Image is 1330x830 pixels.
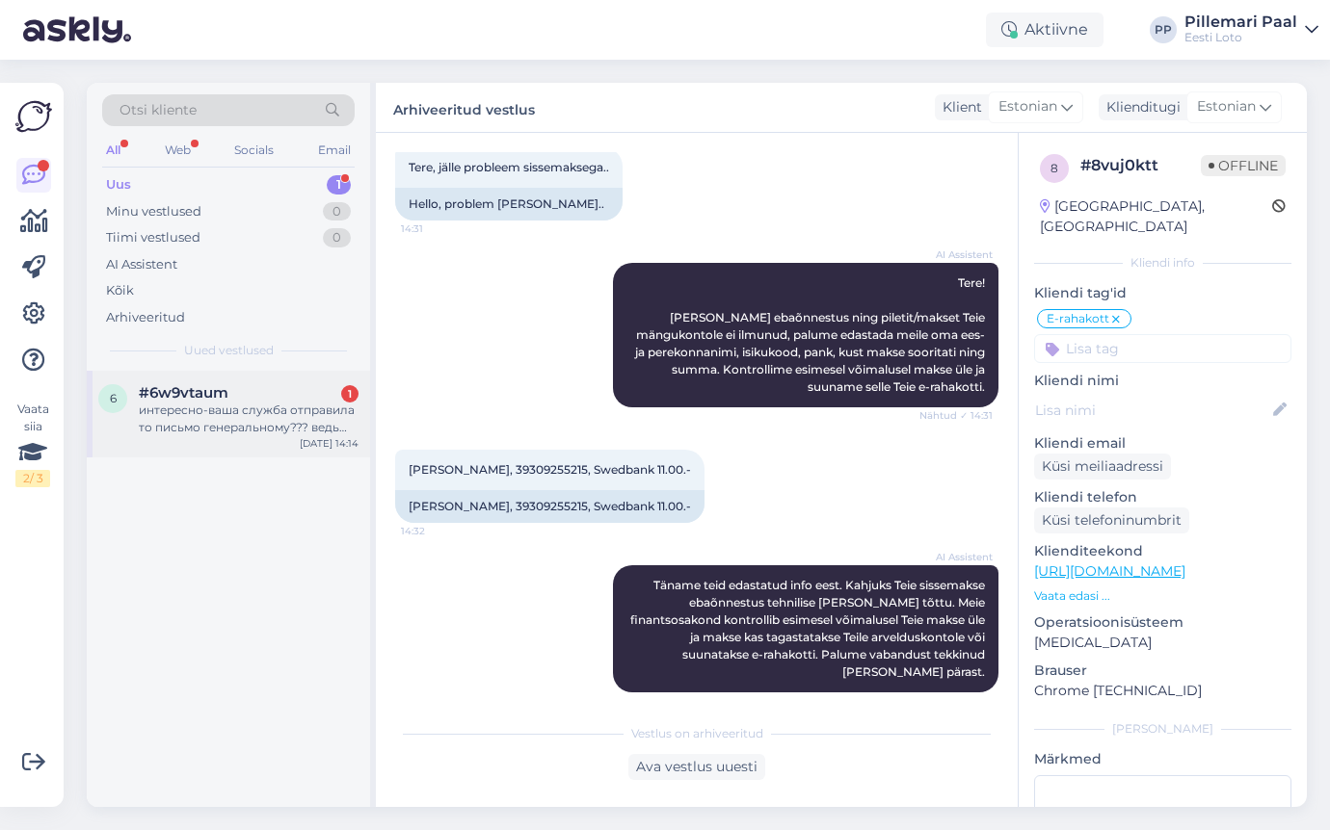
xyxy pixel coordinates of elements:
[1034,487,1291,507] p: Kliendi telefon
[1034,454,1171,480] div: Küsi meiliaadressi
[1034,254,1291,272] div: Kliendi info
[1051,161,1058,175] span: 8
[15,98,52,135] img: Askly Logo
[1047,313,1109,324] span: E-rahakott
[409,160,609,174] span: Tere, jälle probleem sissemaksega..
[1184,14,1297,30] div: Pillemari Paal
[1184,30,1297,45] div: Eesti Loto
[920,247,993,262] span: AI Assistent
[1034,433,1291,454] p: Kliendi email
[300,436,359,451] div: [DATE] 14:14
[1099,97,1181,117] div: Klienditugi
[1034,661,1291,681] p: Brauser
[401,524,473,538] span: 14:32
[102,138,124,163] div: All
[327,175,351,195] div: 1
[1034,633,1291,653] p: [MEDICAL_DATA]
[918,693,993,708] span: Nähtud ✓ 14:32
[630,578,988,679] span: Täname teid edastatud info eest. Kahjuks Teie sissemakse ebaõnnestus tehnilise [PERSON_NAME] tõtt...
[1034,749,1291,769] p: Märkmed
[161,138,195,163] div: Web
[230,138,278,163] div: Socials
[1150,16,1177,43] div: PP
[935,97,982,117] div: Klient
[919,408,993,423] span: Nähtud ✓ 14:31
[409,462,691,477] span: [PERSON_NAME], 39309255215, Swedbank 11.00.-
[1040,196,1272,237] div: [GEOGRAPHIC_DATA], [GEOGRAPHIC_DATA]
[1034,283,1291,303] p: Kliendi tag'id
[106,281,134,300] div: Kõik
[106,308,185,327] div: Arhiveeritud
[323,202,351,221] div: 0
[1034,681,1291,701] p: Chrome [TECHNICAL_ID]
[1034,507,1189,533] div: Küsi telefoninumbrit
[1201,155,1286,176] span: Offline
[1034,612,1291,633] p: Operatsioonisüsteem
[120,100,197,120] span: Otsi kliente
[1034,587,1291,605] p: Vaata edasi ...
[393,94,535,120] label: Arhiveeritud vestlus
[1034,371,1291,391] p: Kliendi nimi
[184,342,274,359] span: Uued vestlused
[139,402,359,436] div: интересно-ваша служба отправила то письмо генеральному??? ведь посылал и так-вот только что оплат...
[986,13,1104,47] div: Aktiivne
[15,401,50,487] div: Vaata siia
[1080,154,1201,177] div: # 8vuj0ktt
[1197,96,1256,117] span: Estonian
[1034,720,1291,738] div: [PERSON_NAME]
[15,470,50,487] div: 2 / 3
[1034,334,1291,363] input: Lisa tag
[395,188,623,220] div: Hello, problem [PERSON_NAME]..
[395,490,705,523] div: [PERSON_NAME], 39309255215, Swedbank 11.00.-
[1035,400,1269,421] input: Lisa nimi
[110,391,117,405] span: 6
[628,754,765,780] div: Ava vestlus uuesti
[1184,14,1318,45] a: Pillemari PaalEesti Loto
[314,138,355,163] div: Email
[341,385,359,402] div: 1
[106,255,177,274] div: AI Assistent
[106,228,200,247] div: Tiimi vestlused
[401,221,473,236] span: 14:31
[139,384,228,402] span: #6w9vtaum
[1034,541,1291,561] p: Klienditeekond
[106,202,201,221] div: Minu vestlused
[106,175,131,195] div: Uus
[631,725,763,742] span: Vestlus on arhiveeritud
[1034,562,1185,580] a: [URL][DOMAIN_NAME]
[323,228,351,247] div: 0
[635,275,988,394] span: Tere! [PERSON_NAME] ebaõnnestus ning piletit/makset Teie mängukontole ei ilmunud, palume edastada...
[998,96,1057,117] span: Estonian
[920,550,993,564] span: AI Assistent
